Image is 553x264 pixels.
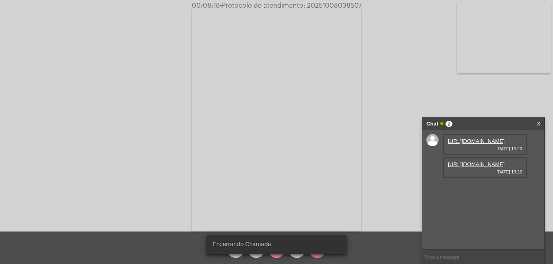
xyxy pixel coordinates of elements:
[448,138,505,144] a: [URL][DOMAIN_NAME]
[448,161,505,167] a: [URL][DOMAIN_NAME]
[220,2,362,9] span: Protocolo do atendimento: 20251008038507
[440,122,443,125] span: Online
[213,240,271,249] span: Encerrando Chamada
[426,118,438,130] strong: Chat
[192,2,220,9] span: 00:08:18
[220,2,222,9] span: •
[422,250,544,264] input: Type a message
[537,118,540,130] a: X
[445,121,452,127] span: 2
[448,146,522,151] span: [DATE] 13:20
[448,169,522,174] span: [DATE] 13:20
